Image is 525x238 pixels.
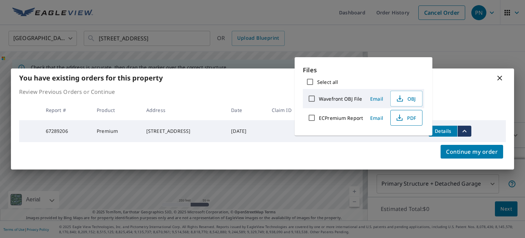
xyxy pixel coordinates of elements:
td: 67289206 [40,120,92,142]
span: Details [433,128,453,134]
button: filesDropdownBtn-67289206 [457,126,471,137]
th: Date [226,100,266,120]
span: PDF [395,114,417,122]
p: Files [303,65,424,75]
b: You have existing orders for this property [19,73,163,83]
th: Report # [40,100,92,120]
td: [DATE] [226,120,266,142]
button: detailsBtn-67289206 [429,126,457,137]
div: [STREET_ADDRESS] [146,128,220,135]
button: PDF [390,110,422,126]
button: Continue my order [441,145,503,159]
th: Claim ID [266,100,314,120]
span: Email [368,96,385,102]
p: Review Previous Orders or Continue [19,88,506,96]
span: Continue my order [446,147,498,156]
button: Email [366,93,388,104]
th: Address [141,100,226,120]
button: OBJ [390,91,422,107]
label: Wavefront OBJ File [319,96,362,102]
label: ECPremium Report [319,115,363,121]
button: Email [366,113,388,123]
th: Product [91,100,141,120]
span: OBJ [395,95,417,103]
td: Premium [91,120,141,142]
label: Select all [317,79,338,85]
span: Email [368,115,385,121]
